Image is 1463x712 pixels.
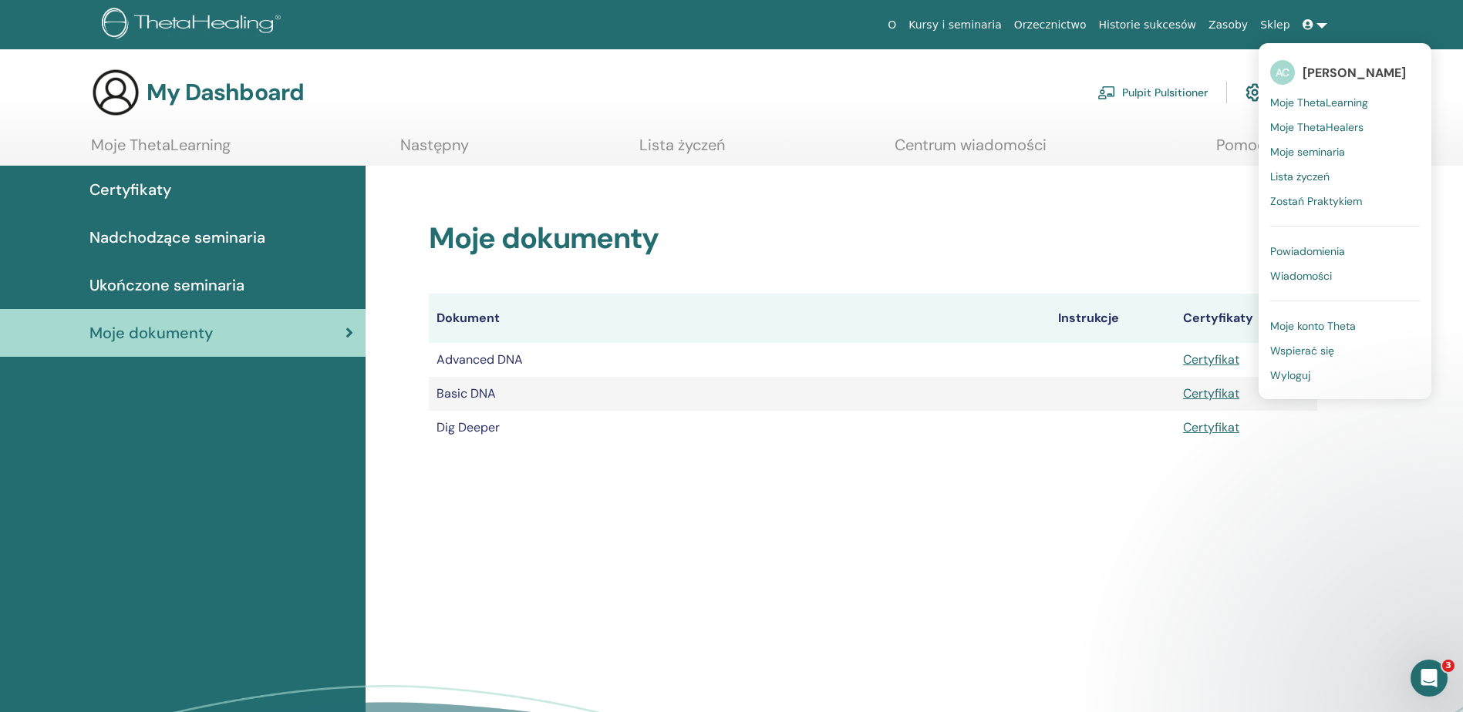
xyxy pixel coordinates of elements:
img: logo.png [102,8,286,42]
span: Lista życzeń [1270,170,1330,183]
a: Moje konto [1246,76,1326,109]
th: Instrukcje [1050,294,1175,343]
span: Ukończone seminaria [89,274,244,297]
span: Moje ThetaHealers [1270,120,1364,134]
span: [PERSON_NAME] [1303,65,1406,81]
span: Zostań Praktykiem [1270,194,1362,208]
a: Powiadomienia [1270,239,1420,264]
th: Dokument [429,294,1050,343]
img: cog.svg [1246,79,1264,106]
span: Moje ThetaLearning [1270,96,1368,109]
img: generic-user-icon.jpg [91,68,140,117]
td: Basic DNA [429,377,1050,411]
a: Certyfikat [1183,419,1239,435]
a: Wiadomości [1270,264,1420,288]
h2: Moje dokumenty [429,221,1317,257]
a: Moje ThetaLearning [91,136,231,166]
a: Pomoc i zasoby [1216,136,1327,166]
a: O [882,11,902,39]
a: Orzecznictwo [1008,11,1093,39]
a: Sklep [1254,11,1296,39]
a: Historie sukcesów [1093,11,1202,39]
a: Zostań Praktykiem [1270,189,1420,213]
span: Moje dokumenty [89,321,213,344]
a: Moje konto Theta [1270,314,1420,338]
span: Nadchodzące seminaria [89,226,265,249]
span: Powiadomienia [1270,244,1345,258]
a: Moje ThetaHealers [1270,115,1420,139]
a: Wspierać się [1270,338,1420,363]
a: Lista życzeń [1270,164,1420,189]
a: Certyfikat [1183,385,1239,401]
a: Centrum wiadomości [895,136,1047,166]
img: chalkboard-teacher.svg [1097,86,1116,99]
a: Kursy i seminaria [902,11,1008,39]
th: Certyfikaty [1175,294,1317,343]
span: Wyloguj [1270,368,1310,382]
span: Wiadomości [1270,269,1332,283]
a: Certyfikat [1183,351,1239,368]
iframe: Intercom live chat [1411,660,1448,697]
a: AC[PERSON_NAME] [1270,55,1420,90]
a: Wyloguj [1270,363,1420,388]
a: Następny [400,136,469,166]
td: Dig Deeper [429,411,1050,445]
span: Certyfikaty [89,178,171,201]
a: Lista życzeń [639,136,725,166]
span: Wspierać się [1270,344,1334,358]
span: Moje konto Theta [1270,319,1356,333]
span: 3 [1442,660,1455,672]
td: Advanced DNA [429,343,1050,377]
span: Moje seminaria [1270,145,1345,159]
a: Zasoby [1202,11,1254,39]
a: Moje seminaria [1270,139,1420,164]
span: AC [1270,60,1295,85]
h3: My Dashboard [147,79,304,106]
a: Pulpit Pulsitioner [1097,76,1208,109]
a: Moje ThetaLearning [1270,90,1420,115]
